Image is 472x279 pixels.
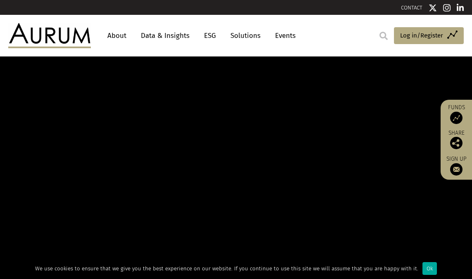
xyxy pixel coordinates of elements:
a: Solutions [226,28,265,43]
div: Share [445,130,468,149]
div: Ok [422,262,437,275]
img: Instagram icon [443,4,451,12]
img: Access Funds [450,112,463,124]
a: Funds [445,104,468,124]
img: Twitter icon [429,4,437,12]
img: Aurum [8,23,91,48]
span: Log in/Register [400,30,443,40]
img: search.svg [379,32,388,40]
img: Linkedin icon [457,4,464,12]
img: Share this post [450,137,463,149]
a: Log in/Register [394,27,464,45]
a: ESG [200,28,220,43]
a: About [103,28,130,43]
a: Events [271,28,296,43]
a: Sign up [445,155,468,176]
img: Sign up to our newsletter [450,163,463,176]
a: CONTACT [401,5,422,11]
a: Data & Insights [137,28,194,43]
